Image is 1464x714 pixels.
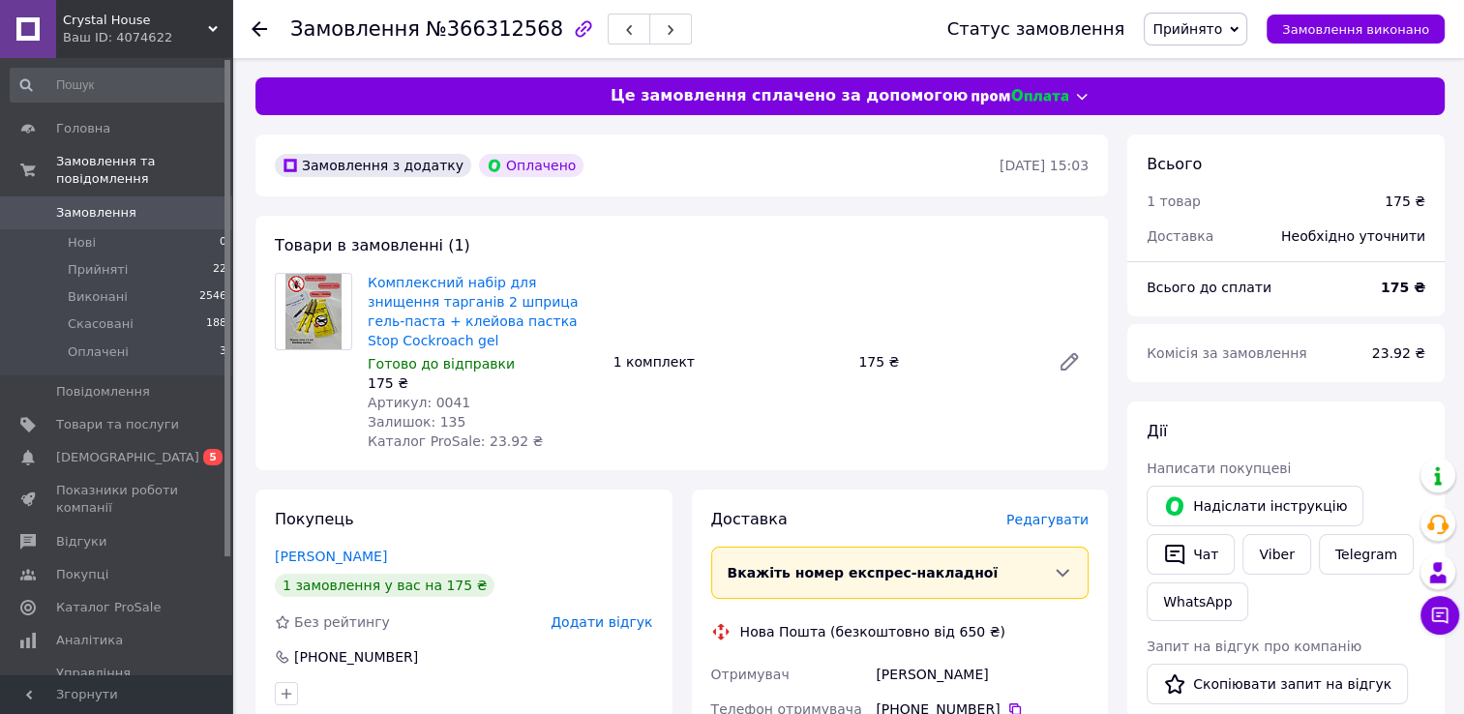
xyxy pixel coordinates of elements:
a: Комплексний набір для знищення тарганів 2 шприца гель-паста + клейова пастка Stop Cockroach gel [368,275,578,348]
div: [PHONE_NUMBER] [292,647,420,667]
span: 0 [220,234,226,252]
span: Додати відгук [551,614,652,630]
span: 22 [213,261,226,279]
span: Товари та послуги [56,416,179,433]
div: Оплачено [479,154,583,177]
button: Скопіювати запит на відгук [1147,664,1408,704]
a: Telegram [1319,534,1414,575]
span: Показники роботи компанії [56,482,179,517]
button: Надіслати інструкцію [1147,486,1363,526]
div: Повернутися назад [252,19,267,39]
div: Ваш ID: 4074622 [63,29,232,46]
span: Відгуки [56,533,106,550]
span: Всього [1147,155,1202,173]
button: Чат з покупцем [1420,596,1459,635]
b: 175 ₴ [1381,280,1425,295]
span: 2546 [199,288,226,306]
span: Повідомлення [56,383,150,401]
div: Статус замовлення [947,19,1125,39]
span: Залишок: 135 [368,414,465,430]
span: Оплачені [68,343,129,361]
span: Дії [1147,422,1167,440]
span: Виконані [68,288,128,306]
span: 3 [220,343,226,361]
span: Замовлення виконано [1282,22,1429,37]
span: Запит на відгук про компанію [1147,639,1361,654]
span: Редагувати [1006,512,1089,527]
span: 5 [203,449,223,465]
a: Viber [1242,534,1310,575]
input: Пошук [10,68,228,103]
div: 175 ₴ [368,373,598,393]
span: Покупці [56,566,108,583]
span: Доставка [711,510,788,528]
div: [PERSON_NAME] [872,657,1092,692]
a: [PERSON_NAME] [275,549,387,564]
button: Замовлення виконано [1267,15,1445,44]
div: 1 замовлення у вас на 175 ₴ [275,574,494,597]
span: Замовлення [290,17,420,41]
div: Нова Пошта (безкоштовно від 650 ₴) [735,622,1010,641]
span: Комісія за замовлення [1147,345,1307,361]
button: Чат [1147,534,1235,575]
span: Всього до сплати [1147,280,1271,295]
span: 188 [206,315,226,333]
span: Прийнято [1152,21,1222,37]
span: Управління сайтом [56,665,179,699]
span: Артикул: 0041 [368,395,470,410]
span: Покупець [275,510,354,528]
span: Готово до відправки [368,356,515,372]
span: [DEMOGRAPHIC_DATA] [56,449,199,466]
span: Прийняті [68,261,128,279]
div: Необхідно уточнити [1270,215,1437,257]
span: Скасовані [68,315,134,333]
span: Отримувач [711,667,790,682]
div: 175 ₴ [851,348,1042,375]
span: Аналітика [56,632,123,649]
span: Без рейтингу [294,614,390,630]
span: Замовлення [56,204,136,222]
span: 1 товар [1147,193,1201,209]
span: Crystal House [63,12,208,29]
time: [DATE] 15:03 [1000,158,1089,173]
span: Нові [68,234,96,252]
span: №366312568 [426,17,563,41]
span: Це замовлення сплачено за допомогою [611,85,968,107]
span: Доставка [1147,228,1213,244]
div: 1 комплект [606,348,852,375]
span: Каталог ProSale: 23.92 ₴ [368,433,543,449]
span: Вкажіть номер експрес-накладної [728,565,999,580]
span: Товари в замовленні (1) [275,236,470,254]
span: Замовлення та повідомлення [56,153,232,188]
img: Комплексний набір для знищення тарганів 2 шприца гель-паста + клейова пастка Stop Cockroach gel [285,274,343,349]
div: Замовлення з додатку [275,154,471,177]
div: 175 ₴ [1385,192,1425,211]
a: Редагувати [1050,342,1089,381]
span: Каталог ProSale [56,599,161,616]
a: WhatsApp [1147,582,1248,621]
span: Головна [56,120,110,137]
span: Написати покупцеві [1147,461,1291,476]
span: 23.92 ₴ [1372,345,1425,361]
